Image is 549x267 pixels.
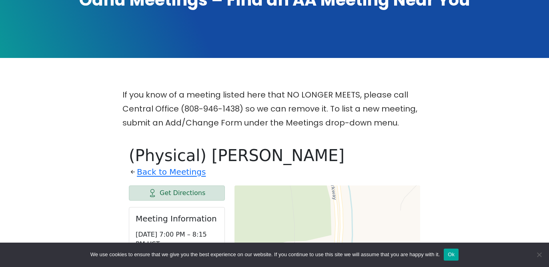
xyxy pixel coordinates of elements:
span: We use cookies to ensure that we give you the best experience on our website. If you continue to ... [90,251,440,259]
button: Ok [444,249,459,261]
a: Back to Meetings [137,165,206,179]
span: No [535,251,543,259]
p: [DATE] 7:00 PM – 8:15 PM HST [136,230,218,249]
h1: (Physical) [PERSON_NAME] [129,146,420,165]
p: If you know of a meeting listed here that NO LONGER MEETS, please call Central Office (808-946-14... [122,88,427,130]
h2: Meeting Information [136,214,218,223]
a: Get Directions [129,185,225,201]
